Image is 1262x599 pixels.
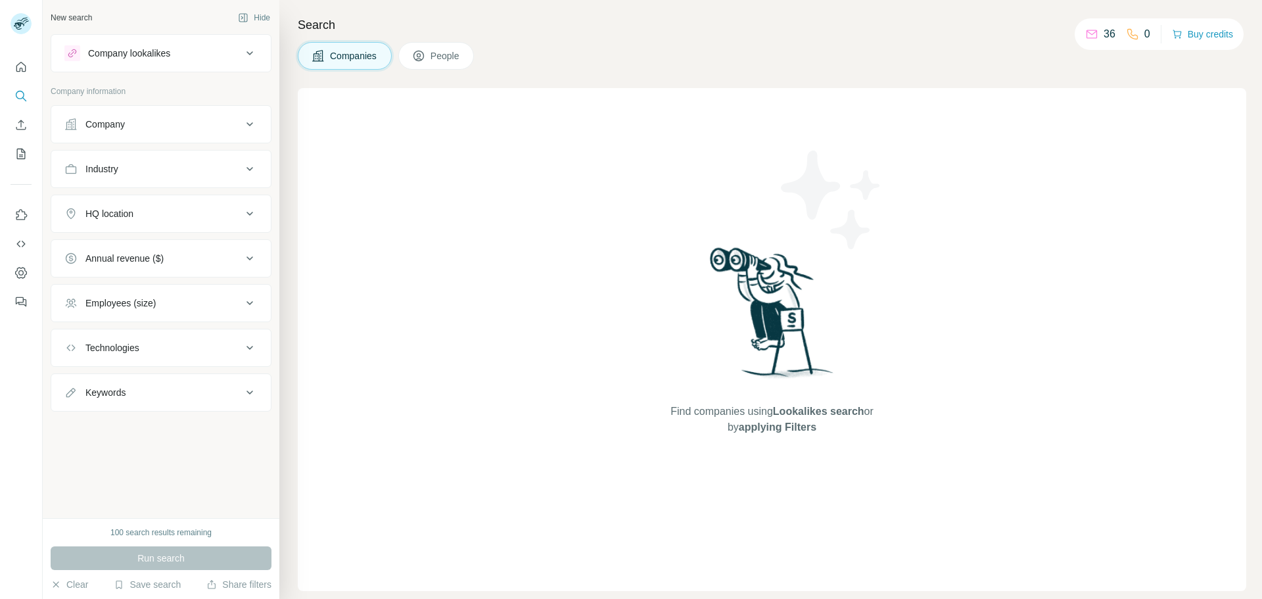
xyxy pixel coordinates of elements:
[51,332,271,364] button: Technologies
[772,141,891,259] img: Surfe Illustration - Stars
[51,37,271,69] button: Company lookalikes
[85,341,139,354] div: Technologies
[206,578,271,591] button: Share filters
[51,153,271,185] button: Industry
[11,84,32,108] button: Search
[229,8,279,28] button: Hide
[88,47,170,60] div: Company lookalikes
[298,16,1246,34] h4: Search
[739,421,816,433] span: applying Filters
[666,404,877,435] span: Find companies using or by
[11,142,32,166] button: My lists
[11,232,32,256] button: Use Surfe API
[85,118,125,131] div: Company
[51,85,271,97] p: Company information
[51,287,271,319] button: Employees (size)
[431,49,461,62] span: People
[85,162,118,176] div: Industry
[11,290,32,314] button: Feedback
[330,49,378,62] span: Companies
[85,252,164,265] div: Annual revenue ($)
[51,243,271,274] button: Annual revenue ($)
[85,297,156,310] div: Employees (size)
[114,578,181,591] button: Save search
[1172,25,1233,43] button: Buy credits
[51,377,271,408] button: Keywords
[110,527,212,539] div: 100 search results remaining
[11,55,32,79] button: Quick start
[704,244,841,391] img: Surfe Illustration - Woman searching with binoculars
[11,261,32,285] button: Dashboard
[1144,26,1150,42] p: 0
[85,386,126,399] div: Keywords
[51,108,271,140] button: Company
[51,578,88,591] button: Clear
[51,198,271,229] button: HQ location
[51,12,92,24] div: New search
[11,203,32,227] button: Use Surfe on LinkedIn
[85,207,133,220] div: HQ location
[773,406,864,417] span: Lookalikes search
[11,113,32,137] button: Enrich CSV
[1104,26,1115,42] p: 36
